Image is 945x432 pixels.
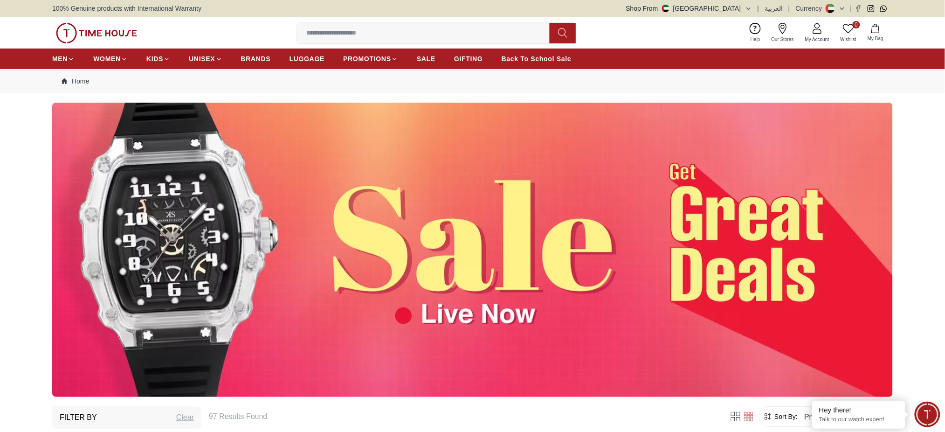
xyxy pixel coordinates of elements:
img: ... [52,103,893,397]
span: | [758,4,759,13]
h3: Filter By [60,412,97,423]
span: MEN [52,54,68,63]
a: GIFTING [454,50,483,67]
img: ... [56,23,137,43]
a: SALE [417,50,435,67]
div: Hey there! [819,405,898,415]
span: Our Stores [768,36,798,43]
a: Facebook [855,5,862,12]
nav: Breadcrumb [52,69,893,93]
a: Instagram [868,5,875,12]
span: KIDS [146,54,163,63]
p: Talk to our watch expert! [819,416,898,424]
div: Currency [796,4,826,13]
span: LUGGAGE [290,54,325,63]
span: GIFTING [454,54,483,63]
span: My Bag [864,35,887,42]
span: SALE [417,54,435,63]
span: Sort By: [773,412,798,421]
span: My Account [801,36,833,43]
a: Back To School Sale [502,50,572,67]
span: PROMOTIONS [343,54,391,63]
span: WOMEN [93,54,121,63]
span: Back To School Sale [502,54,572,63]
a: 0Wishlist [835,21,862,45]
a: Our Stores [766,21,800,45]
a: BRANDS [241,50,271,67]
span: Help [747,36,764,43]
a: KIDS [146,50,170,67]
span: Wishlist [837,36,860,43]
button: My Bag [862,22,889,44]
a: MEN [52,50,75,67]
a: WOMEN [93,50,128,67]
span: 100% Genuine products with International Warranty [52,4,201,13]
span: UNISEX [189,54,215,63]
span: | [849,4,851,13]
span: 0 [853,21,860,28]
a: Home [62,77,89,86]
img: United Arab Emirates [662,5,669,12]
a: UNISEX [189,50,222,67]
a: LUGGAGE [290,50,325,67]
a: Help [745,21,766,45]
div: Price: Low to High [798,404,889,430]
button: Shop From[GEOGRAPHIC_DATA] [626,4,752,13]
div: Chat Widget [915,402,940,427]
span: BRANDS [241,54,271,63]
span: | [788,4,790,13]
button: العربية [765,4,783,13]
button: Sort By: [763,412,798,421]
a: PROMOTIONS [343,50,398,67]
h6: 97 Results Found [209,411,718,422]
a: Whatsapp [880,5,887,12]
div: Clear [176,412,194,423]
